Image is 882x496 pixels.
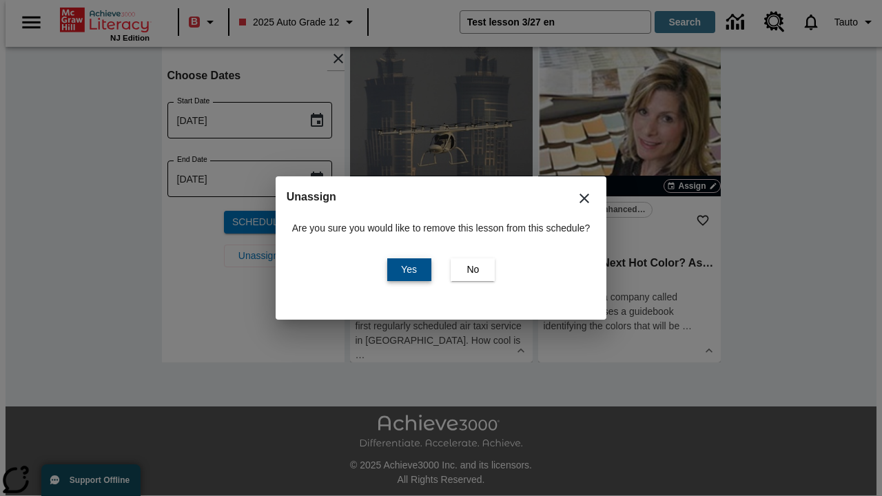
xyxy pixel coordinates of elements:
[287,187,596,207] h2: Unassign
[292,221,591,236] p: Are you sure you would like to remove this lesson from this schedule?
[401,262,417,277] span: Yes
[568,182,601,215] button: Close
[466,262,479,277] span: No
[387,258,431,281] button: Yes
[451,258,495,281] button: No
